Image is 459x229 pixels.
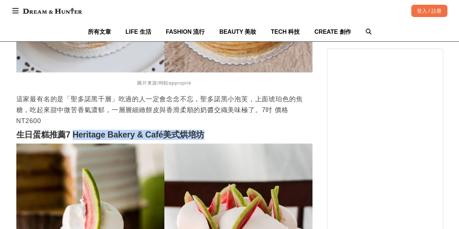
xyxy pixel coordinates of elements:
[411,5,447,17] div: 登入 / 註冊
[16,94,312,126] p: 這家最有名的是「聖多諾黑千層」吃過的人一定會念念不忘，聖多諾黑小泡芙，上面琥珀色的焦糖，吃起來甜中微苦香氣濃郁，一層層細緻餅皮與香滑柔順的奶醬交織美味極了。7吋 價格NT2600
[16,130,205,139] strong: 生日蛋糕推薦7 Heritage Bakery & Café美式烘培坊
[19,4,86,17] img: Dream & Hunter
[314,29,351,35] span: CREATE 創作
[126,22,151,41] a: LIFE 生活
[88,29,111,35] span: 所有文章
[219,29,256,35] span: BEAUTY 美妝
[271,29,300,35] span: TECH 科技
[166,22,205,41] a: FASHION 流行
[271,22,300,41] a: TECH 科技
[219,22,256,41] a: BEAUTY 美妝
[88,22,111,41] a: 所有文章
[314,22,351,41] a: CREATE 創作
[166,29,205,35] span: FASHION 流行
[126,29,151,35] span: LIFE 生活
[137,80,191,86] span: 圖片來源/時飴approprié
